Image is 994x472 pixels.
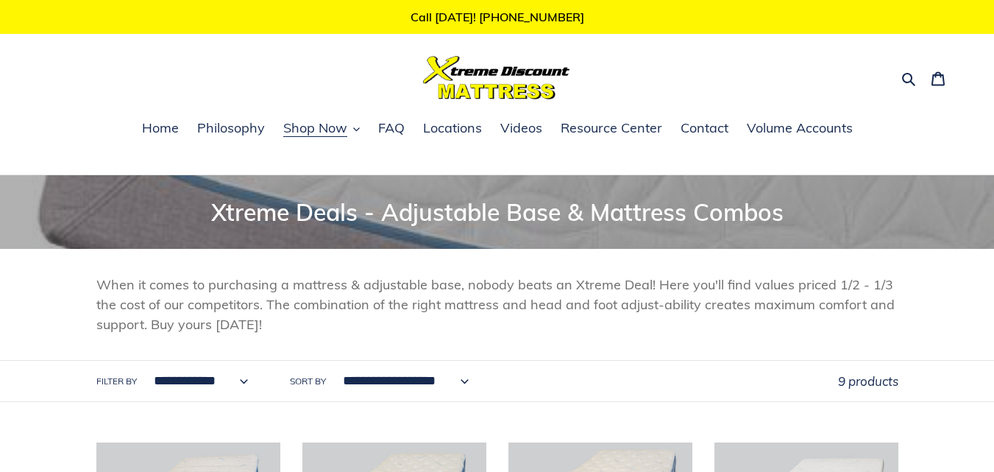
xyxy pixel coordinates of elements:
a: Locations [416,118,489,140]
span: Shop Now [283,119,347,137]
span: Resource Center [561,119,662,137]
img: Xtreme Discount Mattress [423,56,570,99]
button: Shop Now [276,118,367,140]
span: Contact [681,119,728,137]
span: Volume Accounts [747,119,853,137]
p: When it comes to purchasing a mattress & adjustable base, nobody beats an Xtreme Deal! Here you'l... [96,275,898,334]
span: Locations [423,119,482,137]
a: Home [135,118,186,140]
label: Filter by [96,375,137,388]
span: 9 products [838,373,898,389]
a: Contact [673,118,736,140]
span: FAQ [378,119,405,137]
span: Philosophy [197,119,265,137]
a: Volume Accounts [739,118,860,140]
a: FAQ [371,118,412,140]
a: Videos [493,118,550,140]
a: Philosophy [190,118,272,140]
span: Videos [500,119,542,137]
span: Home [142,119,179,137]
label: Sort by [290,375,326,388]
a: Resource Center [553,118,670,140]
span: Xtreme Deals - Adjustable Base & Mattress Combos [211,197,784,227]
